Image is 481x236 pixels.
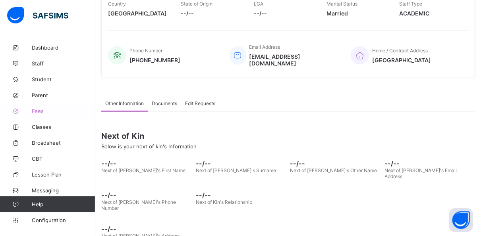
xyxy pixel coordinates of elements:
img: safsims [7,7,68,24]
span: LGA [254,1,263,7]
span: --/-- [384,159,475,167]
span: Email Address [249,44,280,50]
span: [PHONE_NUMBER] [129,57,180,63]
span: Next of [PERSON_NAME]'s Surname [196,167,276,173]
span: Next of [PERSON_NAME]'s Phone Number [101,199,176,211]
span: Fees [32,108,95,114]
span: --/-- [196,191,286,199]
span: --/-- [101,225,475,233]
span: Phone Number [129,48,162,54]
span: Configuration [32,217,95,223]
span: Edit Requests [185,100,215,106]
span: Staff Type [400,1,423,7]
span: Help [32,201,95,207]
span: --/-- [254,10,315,17]
span: --/-- [101,159,192,167]
span: [EMAIL_ADDRESS][DOMAIN_NAME] [249,53,339,67]
span: Staff [32,60,95,67]
span: Documents [152,100,177,106]
span: Messaging [32,187,95,194]
span: State of Origin [181,1,212,7]
span: Parent [32,92,95,98]
span: Country [108,1,126,7]
span: Marital Status [326,1,357,7]
span: --/-- [290,159,381,167]
span: Next of [PERSON_NAME]'s First Name [101,167,185,173]
span: Next of [PERSON_NAME]'s Email Address [384,167,457,179]
span: Classes [32,124,95,130]
span: [GEOGRAPHIC_DATA] [372,57,431,63]
button: Open asap [449,208,473,232]
span: Next of [PERSON_NAME]'s Other Name [290,167,377,173]
span: [GEOGRAPHIC_DATA] [108,10,169,17]
span: Lesson Plan [32,171,95,178]
span: --/-- [181,10,241,17]
span: --/-- [101,191,192,199]
span: Home / Contract Address [372,48,428,54]
span: --/-- [196,159,286,167]
span: Next of Kin's Relationship [196,199,252,205]
span: CBT [32,155,95,162]
span: Other Information [105,100,144,106]
span: Next of Kin [101,131,475,141]
span: ACADEMIC [400,10,460,17]
span: Student [32,76,95,83]
span: Dashboard [32,44,95,51]
span: Married [326,10,387,17]
span: Below is your next of kin's Information [101,143,197,150]
span: Broadsheet [32,140,95,146]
